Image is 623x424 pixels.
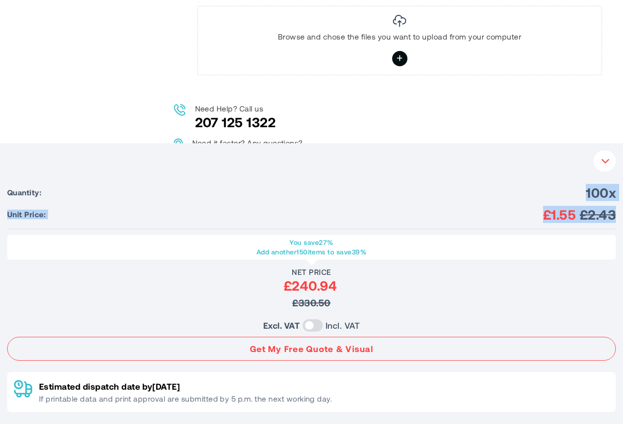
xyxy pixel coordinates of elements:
[12,238,611,247] p: You save
[7,294,616,311] div: £330.50
[352,248,366,256] span: 39%
[297,248,307,256] span: 150
[7,277,613,294] div: £240.94
[174,104,186,116] img: Call us image
[326,319,360,332] label: Incl. VAT
[7,337,616,361] button: Get My Free Quote & Visual
[39,380,332,393] p: Estimated dispatch date by
[278,32,522,41] p: Browse and chose the files you want to upload from your computer
[12,247,611,257] p: Add another items to save
[7,188,41,197] span: Quantity:
[319,238,333,246] span: 27%
[7,210,46,219] span: Unit Price:
[392,51,407,66] label: Browse and chose the files
[543,206,576,223] span: £1.55
[195,114,276,130] a: 207 125 1322
[195,104,276,113] p: Need Help? Call us
[174,138,183,150] img: Contact us image
[152,381,180,392] span: [DATE]
[263,319,300,332] label: Excl. VAT
[593,151,616,172] button: Your Instant Quote
[192,138,306,148] p: Need it faster? Any questions?
[14,380,32,398] img: Delivery
[39,393,332,404] p: If printable data and print approval are submitted by 5 p.m. the next working day.
[7,267,616,277] div: Net Price
[393,15,406,27] img: Image Uploader
[580,206,616,223] span: £2.43
[586,184,616,201] span: 100x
